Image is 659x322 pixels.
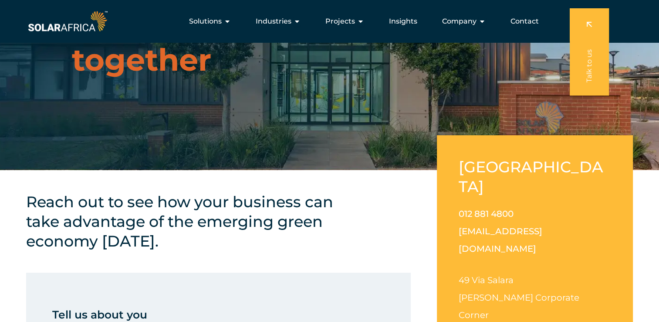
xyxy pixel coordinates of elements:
nav: Menu [109,13,546,30]
a: Insights [389,16,417,27]
h4: Reach out to see how your business can take advantage of the emerging green economy [DATE]. [26,192,353,251]
a: Contact [510,16,539,27]
h2: [GEOGRAPHIC_DATA] [459,157,611,196]
a: 012 881 4800 [459,209,514,219]
div: Menu Toggle [109,13,546,30]
span: Projects [325,16,355,27]
span: [PERSON_NAME] Corporate Corner [459,292,579,320]
span: Industries [256,16,291,27]
span: 49 Via Salara [459,275,514,285]
span: Solutions [189,16,222,27]
span: Company [442,16,477,27]
a: [EMAIL_ADDRESS][DOMAIN_NAME] [459,226,542,254]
